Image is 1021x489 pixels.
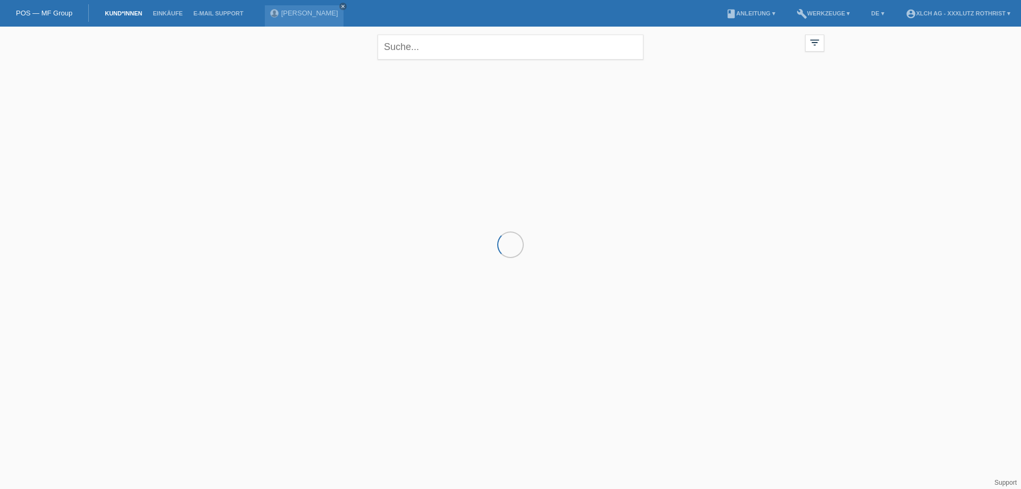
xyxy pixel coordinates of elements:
[809,37,821,48] i: filter_list
[147,10,188,16] a: Einkäufe
[16,9,72,17] a: POS — MF Group
[188,10,249,16] a: E-Mail Support
[339,3,347,10] a: close
[281,9,338,17] a: [PERSON_NAME]
[99,10,147,16] a: Kund*innen
[340,4,346,9] i: close
[900,10,1016,16] a: account_circleXLCH AG - XXXLutz Rothrist ▾
[791,10,856,16] a: buildWerkzeuge ▾
[906,9,916,19] i: account_circle
[797,9,807,19] i: build
[378,35,643,60] input: Suche...
[726,9,737,19] i: book
[721,10,781,16] a: bookAnleitung ▾
[866,10,889,16] a: DE ▾
[994,479,1017,486] a: Support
